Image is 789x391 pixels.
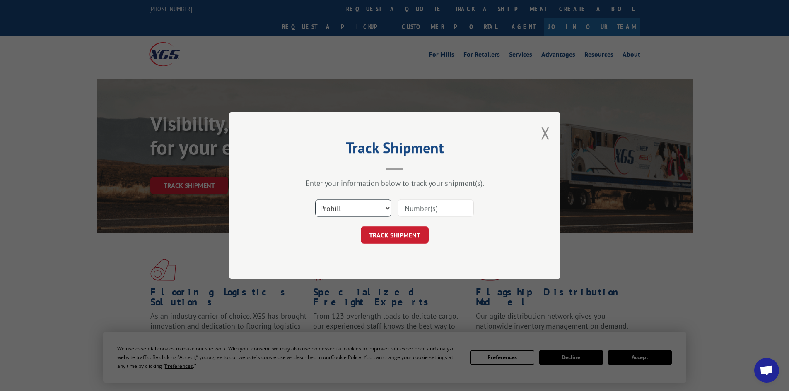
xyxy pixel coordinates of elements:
button: Close modal [541,122,550,144]
h2: Track Shipment [270,142,519,158]
input: Number(s) [398,199,474,217]
button: TRACK SHIPMENT [361,226,429,244]
div: Open chat [754,358,779,383]
div: Enter your information below to track your shipment(s). [270,178,519,188]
